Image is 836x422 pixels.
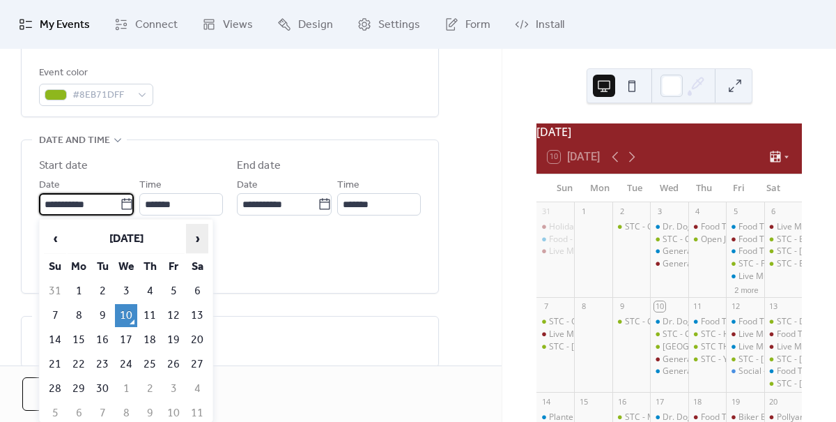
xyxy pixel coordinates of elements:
[764,246,802,257] div: STC - Terry Byrne @ Sat Sep 6, 2025 2pm - 5pm (CDT)
[688,341,726,353] div: STC THEME NIGHT - YACHT ROCK @ Thu Sep 11, 2025 6pm - 10pm (CDT)
[726,341,764,353] div: Live Music - JD Kostyk - Roselle @ Fri Sep 12, 2025 7pm - 10pm (CDT)
[115,353,137,376] td: 24
[726,329,764,340] div: Live Music - Dan Colles - Lemont @ Fri Sep 12, 2025 7pm - 10pm (CDT)
[652,174,687,202] div: Wed
[650,341,688,353] div: STC - Stadium Street Eats @ Wed Sep 10, 2025 6pm - 9pm (CDT)
[115,377,137,400] td: 1
[115,304,137,327] td: 10
[650,354,688,366] div: General Knowledge Trivia - Lemont @ Wed Sep 10, 2025 7pm - 9pm (CDT)
[730,396,741,407] div: 19
[549,329,769,340] div: Live Music - [PERSON_NAME] @ [DATE] 2pm - 4pm (CDT)
[44,280,66,303] td: 31
[237,177,258,194] span: Date
[139,255,161,278] th: Th
[536,341,574,353] div: STC - Hunt House Creative Arts Center Adult Band Showcase @ Sun Sep 7, 2025 5pm - 7pm (CDT)STC - ...
[536,123,802,140] div: [DATE]
[68,304,90,327] td: 8
[44,304,66,327] td: 7
[68,377,90,400] td: 29
[721,174,756,202] div: Fri
[688,354,726,366] div: STC - Yacht Rockettes @ Thu Sep 11, 2025 7pm - 10pm (CDT)
[139,304,161,327] td: 11
[578,396,589,407] div: 15
[22,377,114,411] button: Cancel
[730,206,741,217] div: 5
[764,354,802,366] div: STC - Billy Denton @ Sat Sep 13, 2025 2pm - 5pm (CDT)
[764,258,802,270] div: STC - EXHALE @ Sat Sep 6, 2025 7pm - 10pm (CDT)
[536,316,574,328] div: STC - Outdoor Doggie Dining class @ 1pm - 2:30pm (CDT)
[186,255,208,278] th: Sa
[8,6,100,43] a: My Events
[692,301,703,312] div: 11
[68,224,185,254] th: [DATE]
[68,353,90,376] td: 22
[726,221,764,233] div: Food Truck - Koris Koop -Roselle @ Fri Sep 5, 2025 5pm - 9pm (CDT)
[139,280,161,303] td: 4
[764,366,802,377] div: Food Truck - Chuck’s Wood Fired Pizza - Roselle @ Sat Sep 13, 2025 5pm - 8pm (CST)
[192,6,263,43] a: Views
[756,174,791,202] div: Sat
[726,354,764,366] div: STC - Warren Douglas Band @ Fri Sep 12, 2025 7pm - 10pm (CDT)
[654,206,665,217] div: 3
[91,304,114,327] td: 9
[688,234,726,246] div: Open Jam with Sam Wyatt @ STC @ Thu Sep 4, 2025 7pm - 11pm (CDT)
[650,316,688,328] div: Dr. Dog’s Food Truck - Roselle @ Weekly from 6pm to 9pm
[115,255,137,278] th: We
[548,174,582,202] div: Sun
[186,280,208,303] td: 6
[44,329,66,352] td: 14
[115,329,137,352] td: 17
[764,329,802,340] div: Food Truck - Happy Times - Lemont @ Sat Sep 13, 2025 2pm - 6pm (CDT)
[44,377,66,400] td: 28
[650,329,688,340] div: STC - Charity Bike Ride with Sammy's Bikes @ Weekly from 6pm to 7:30pm on Wednesday from Wed May ...
[187,225,208,253] span: ›
[162,255,185,278] th: Fr
[39,177,60,194] span: Date
[582,174,617,202] div: Mon
[764,378,802,390] div: STC - Matt Keen Band @ Sat Sep 13, 2025 7pm - 10pm (CDT)
[726,271,764,282] div: Live Music - Billy Denton - Roselle @ Fri Sep 5, 2025 7pm - 10pm (CDT)
[91,377,114,400] td: 30
[726,234,764,246] div: Food Truck - Pizza 750 - Lemont @ Fri Sep 5, 2025 5pm - 9pm (CDT)
[612,221,650,233] div: STC - General Knowledge Trivia @ Tue Sep 2, 2025 7pm - 9pm (CDT)
[764,341,802,353] div: Live Music - Mike Hayes -Lemont @ Sat Sep 13, 2025 2pm - 5pm (CDT)
[72,87,131,104] span: #8EB71DFF
[650,366,688,377] div: General Knowledge Trivia - Roselle @ Wed Sep 10, 2025 7pm - 9pm (CDT)
[91,255,114,278] th: Tu
[764,234,802,246] div: STC - Brew Town Bites @ Sat Sep 6, 2025 2pm - 7pm (CDT)
[549,221,732,233] div: Holiday Taproom Hours 12pm -10pm @ [DATE]
[68,280,90,303] td: 1
[536,329,574,340] div: Live Music - Dylan Raymond - Lemont @ Sun Sep 7, 2025 2pm - 4pm (CDT)
[654,301,665,312] div: 10
[186,377,208,400] td: 4
[726,258,764,270] div: STC - Four Ds BBQ @ Fri Sep 5, 2025 5pm - 9pm (CDT)
[764,316,802,328] div: STC - Dark Horse Grill @ Sat Sep 13, 2025 1pm - 5pm (CDT)
[692,206,703,217] div: 4
[68,255,90,278] th: Mo
[654,396,665,407] div: 17
[68,329,90,352] td: 15
[768,206,779,217] div: 6
[768,301,779,312] div: 13
[91,280,114,303] td: 2
[541,396,551,407] div: 14
[536,17,564,33] span: Install
[650,246,688,257] div: General Knowledge - Roselle @ Wed Sep 3, 2025 7pm - 9pm (CDT)
[617,174,652,202] div: Tue
[186,329,208,352] td: 20
[536,234,574,246] div: Food - Good Stuff Eats - Roselle @ Sun Aug 31, 2025 1pm - 4pm (CDT)
[378,17,420,33] span: Settings
[536,221,574,233] div: Holiday Taproom Hours 12pm -10pm @ Sun Aug 31, 2025
[578,301,589,312] div: 8
[39,133,110,149] span: Date and time
[91,329,114,352] td: 16
[139,377,161,400] td: 2
[45,225,65,253] span: ‹
[44,353,66,376] td: 21
[162,280,185,303] td: 5
[223,17,253,33] span: Views
[162,377,185,400] td: 3
[768,396,779,407] div: 20
[650,234,688,246] div: STC - Charity Bike Ride with Sammy's Bikes @ Weekly from 6pm to 7:30pm on Wednesday from Wed May ...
